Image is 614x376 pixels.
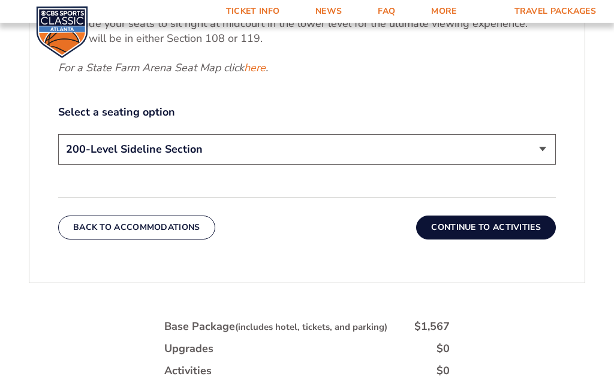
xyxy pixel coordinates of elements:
button: Continue To Activities [416,216,556,239]
label: Select a seating option [58,105,556,120]
img: CBS Sports Classic [36,6,88,58]
button: Back To Accommodations [58,216,215,239]
div: $0 [437,341,450,356]
a: here [244,60,266,75]
div: $1,567 [414,319,450,334]
div: Upgrades [164,341,213,356]
em: For a State Farm Arena Seat Map click . [58,60,268,75]
p: Upgrade your seats to sit right at midcourt in the lower level for the ultimate viewing experienc... [58,16,556,46]
small: (includes hotel, tickets, and parking) [235,321,387,333]
div: Base Package [164,319,387,334]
